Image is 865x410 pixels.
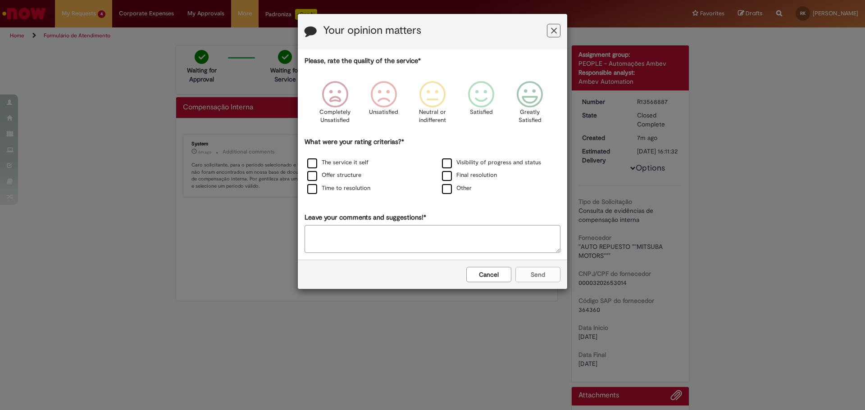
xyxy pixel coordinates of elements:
[369,108,398,117] p: Unsatisfied
[470,108,493,117] p: Satisfied
[307,158,369,167] label: The service it self
[312,74,358,136] div: Completely Unsatisfied
[514,108,546,125] p: Greatly Satisfied
[305,56,421,66] label: Please, rate the quality of the service*
[442,171,497,180] label: Final resolution
[307,171,361,180] label: Offer structure
[305,213,426,222] label: Leave your comments and suggestions!*
[319,108,351,125] p: Completely Unsatisfied
[323,25,421,36] label: Your opinion matters
[416,108,449,125] p: Neutral or indifferent
[442,184,472,193] label: Other
[507,74,553,136] div: Greatly Satisfied
[307,184,370,193] label: Time to resolution
[305,137,560,195] div: What were your rating criterias?*
[442,158,541,167] label: Visibility of progress and status
[361,74,407,136] div: Unsatisfied
[458,74,504,136] div: Satisfied
[410,74,455,136] div: Neutral or indifferent
[466,267,511,282] button: Cancel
